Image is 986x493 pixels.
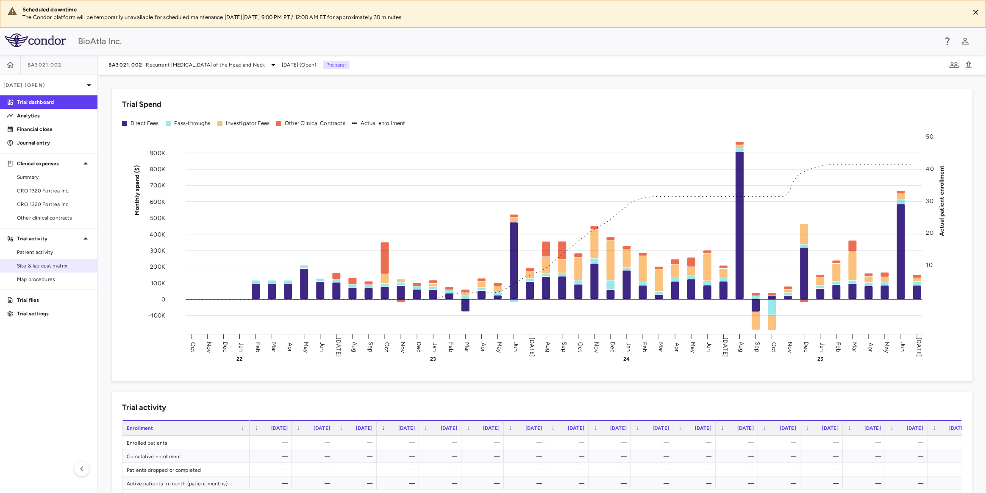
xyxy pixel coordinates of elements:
div: — [893,476,923,490]
text: [DATE] [915,337,922,357]
tspan: Actual patient enrollment [939,165,946,236]
span: [DATE] [483,425,500,431]
div: — [723,436,754,449]
div: — [300,436,330,449]
div: — [723,476,754,490]
text: 24 [623,356,630,362]
div: Patients dropped or completed [122,463,250,476]
text: Jan [431,342,439,351]
text: Mar [464,342,471,352]
span: [DATE] [356,425,372,431]
div: Cumulative enrollment [122,449,250,462]
div: — [681,476,711,490]
div: — [511,476,542,490]
text: Feb [641,342,648,352]
tspan: -100K [148,312,165,319]
div: BioAtla Inc. [78,35,937,47]
div: — [511,463,542,476]
text: Oct [383,342,390,352]
text: Jun [899,342,906,352]
tspan: 500K [150,214,165,222]
text: Mar [851,342,858,352]
text: Apr [286,342,294,351]
div: — [893,463,923,476]
div: — [342,436,372,449]
p: Journal entry [17,139,91,147]
div: — [257,436,288,449]
div: Enrolled patients [122,436,250,449]
div: — [596,436,627,449]
div: 1 [935,436,966,449]
span: Other clinical contracts [17,214,91,222]
span: [DATE] [653,425,669,431]
div: — [596,476,627,490]
span: [DATE] [314,425,330,431]
div: — [384,449,415,463]
p: Clinical expenses [17,160,81,167]
p: [DATE] (Open) [3,81,84,89]
div: — [808,463,839,476]
div: — [554,463,584,476]
text: May [303,341,310,353]
text: May [883,341,890,353]
text: [DATE] [335,337,342,357]
span: [DATE] [864,425,881,431]
text: Sep [754,342,761,352]
div: — [342,476,372,490]
div: — [427,449,457,463]
div: — [850,436,881,449]
tspan: 900K [150,149,165,156]
div: — [808,436,839,449]
span: [DATE] [568,425,584,431]
text: Mar [657,342,664,352]
div: — [935,463,966,476]
div: — [469,449,500,463]
div: — [639,463,669,476]
text: [DATE] [722,337,729,357]
p: Analytics [17,112,91,120]
div: 1 [935,449,966,463]
text: Oct [189,342,197,352]
tspan: 700K [150,182,165,189]
div: — [766,449,796,463]
text: Nov [593,341,600,353]
div: — [766,463,796,476]
span: Recurrent [MEDICAL_DATA] of the Head and Neck [146,61,265,69]
div: — [257,476,288,490]
h6: Trial Spend [122,99,161,110]
text: Jan [625,342,632,351]
text: Jan [238,342,245,351]
div: — [427,436,457,449]
text: Jun [512,342,519,352]
text: Dec [609,341,616,352]
div: — [342,463,372,476]
text: Sep [561,342,568,352]
div: — [766,436,796,449]
div: — [300,463,330,476]
span: [DATE] [610,425,627,431]
div: — [469,463,500,476]
p: Preparer [323,61,350,69]
text: Jan [819,342,826,351]
span: [DATE] [907,425,923,431]
tspan: 600K [150,198,165,205]
div: — [893,436,923,449]
text: Nov [206,341,213,353]
span: BA3021.002 [108,61,143,68]
div: — [300,476,330,490]
div: — [469,476,500,490]
text: Aug [351,342,358,352]
p: Financial close [17,125,91,133]
text: 22 [236,356,242,362]
text: Dec [415,341,422,352]
span: [DATE] [780,425,796,431]
span: Enrollment [127,425,153,431]
div: — [893,449,923,463]
img: logo-full-SnFGN8VE.png [5,33,66,47]
span: [DATE] [525,425,542,431]
text: Sep [367,342,374,352]
div: Actual enrollment [361,120,406,127]
text: Jun [319,342,326,352]
div: — [850,449,881,463]
p: Trial activity [17,235,81,242]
